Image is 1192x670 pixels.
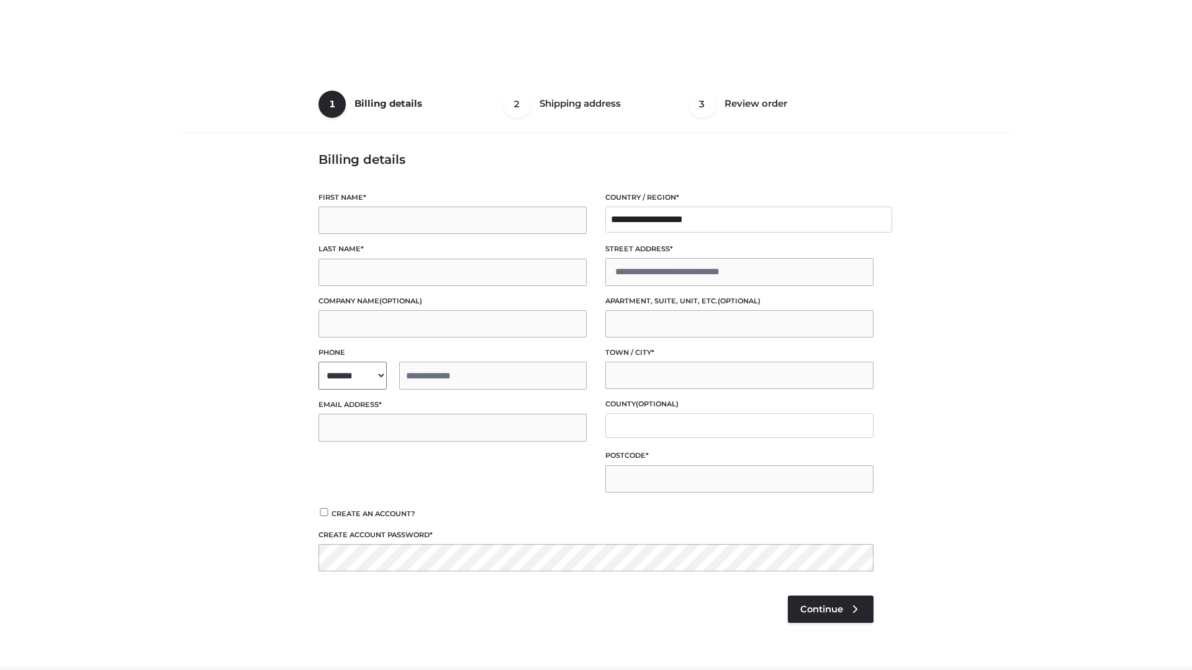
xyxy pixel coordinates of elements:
span: Create an account? [332,509,415,518]
label: Phone [318,347,587,359]
span: Billing details [354,97,422,109]
span: 3 [689,91,716,118]
input: Create an account? [318,508,330,516]
h3: Billing details [318,152,874,167]
label: Country / Region [605,192,874,203]
label: County [605,398,874,410]
label: Street address [605,243,874,255]
span: Continue [800,604,843,615]
label: Postcode [605,450,874,462]
a: Continue [788,596,874,623]
span: (optional) [718,297,761,305]
label: First name [318,192,587,203]
span: 1 [318,91,346,118]
label: Town / City [605,347,874,359]
label: Apartment, suite, unit, etc. [605,295,874,307]
label: Email address [318,399,587,411]
span: Shipping address [540,97,621,109]
label: Create account password [318,529,874,541]
span: (optional) [379,297,422,305]
span: (optional) [636,400,679,408]
label: Last name [318,243,587,255]
span: Review order [725,97,787,109]
label: Company name [318,295,587,307]
span: 2 [503,91,531,118]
